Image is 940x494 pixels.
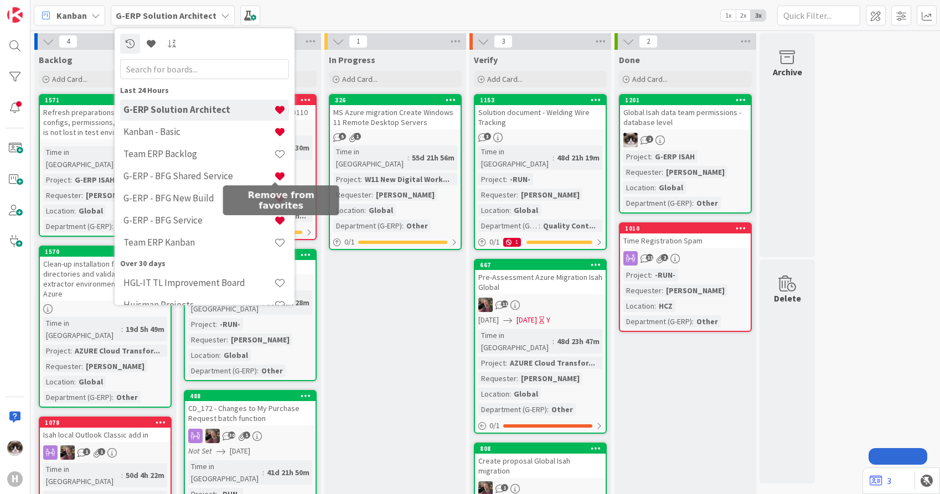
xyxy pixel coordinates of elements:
[40,257,171,301] div: Clean-up installation folder directories and validate Isah object extractor environment is availa...
[123,127,274,138] h4: Kanban - Basic
[43,189,81,201] div: Requester
[503,238,521,247] div: 1
[475,260,606,294] div: 667Pre-Assessment Azure Migration Isah Global
[475,454,606,478] div: Create proposal Global Isah migration
[112,391,113,403] span: :
[650,150,652,163] span: :
[188,349,219,361] div: Location
[40,105,171,139] div: Refresh preparations, how to ensure configs, permissions, basic data etc. is not lost in test env...
[625,96,751,104] div: 1201
[721,10,736,21] span: 1x
[72,345,163,357] div: AZURE Cloud Transfor...
[257,365,259,377] span: :
[517,372,518,384] span: :
[402,220,404,232] span: :
[620,233,751,248] div: Time Registration Spam
[120,59,289,79] input: Search for boards...
[511,388,541,400] div: Global
[501,484,508,491] span: 1
[185,391,316,401] div: 488
[123,215,274,226] h4: G-ERP - BFG Service
[409,152,457,164] div: 55d 21h 56m
[692,197,694,209] span: :
[539,220,540,232] span: :
[656,181,686,194] div: Global
[349,35,368,48] span: 1
[773,65,802,79] div: Archive
[620,133,751,147] div: Kv
[52,74,87,84] span: Add Card...
[366,204,396,216] div: Global
[484,133,491,140] span: 3
[475,260,606,270] div: 667
[330,95,461,129] div: 326MS Azure migration Create Windows 11 Remote Desktop Servers
[43,463,121,487] div: Time in [GEOGRAPHIC_DATA]
[661,254,668,261] span: 2
[662,284,663,297] span: :
[121,323,123,335] span: :
[494,35,513,48] span: 3
[475,298,606,312] div: BF
[243,431,250,439] span: 1
[45,96,171,104] div: 1571
[112,220,113,232] span: :
[121,469,123,481] span: :
[475,235,606,249] div: 0/11
[45,248,171,256] div: 1570
[619,94,752,214] a: 1201Global Isah data team permissions - database levelKvProject:G-ERP ISAHRequester:[PERSON_NAME]...
[43,376,74,388] div: Location
[40,95,171,105] div: 1571
[650,269,652,281] span: :
[339,133,346,140] span: 5
[74,376,76,388] span: :
[330,105,461,129] div: MS Azure migration Create Windows 11 Remote Desktop Servers
[517,189,518,201] span: :
[228,431,235,439] span: 30
[480,445,606,453] div: 808
[632,74,668,84] span: Add Card...
[646,254,653,261] span: 11
[694,197,721,209] div: Other
[230,445,250,457] span: [DATE]
[188,460,262,485] div: Time in [GEOGRAPHIC_DATA]
[39,246,172,408] a: 1570Clean-up installation folder directories and validate Isah object extractor environment is av...
[120,85,289,96] div: Last 24 Hours
[113,220,141,232] div: Other
[475,95,606,105] div: 1153
[623,315,692,327] div: Department (G-ERP)
[217,318,243,330] div: -RUN-
[554,335,602,347] div: 48d 23h 47m
[518,189,582,201] div: [PERSON_NAME]
[692,315,694,327] span: :
[663,284,727,297] div: [PERSON_NAME]
[623,150,650,163] div: Project
[404,220,431,232] div: Other
[656,300,675,312] div: HCZ
[371,189,373,201] span: :
[113,391,141,403] div: Other
[43,345,70,357] div: Project
[56,9,87,22] span: Kanban
[751,10,766,21] span: 3x
[120,258,289,269] div: Over 30 days
[185,391,316,425] div: 488CD_172 - Changes to My Purchase Request batch function
[7,7,23,23] img: Visit kanbanzone.com
[7,440,23,456] img: Kv
[474,54,498,65] span: Verify
[43,360,81,372] div: Requester
[264,466,312,479] div: 41d 21h 50m
[83,189,147,201] div: [PERSON_NAME]
[507,357,598,369] div: AZURE Cloud Transfor...
[40,418,171,428] div: 1078
[777,6,860,25] input: Quick Filter...
[123,300,274,311] h4: Huisman Projects
[45,419,171,427] div: 1078
[509,388,511,400] span: :
[620,223,751,233] div: 1010
[501,300,508,308] span: 11
[487,74,523,84] span: Add Card...
[123,237,274,248] h4: Team ERP Kanban
[480,261,606,269] div: 667
[623,300,654,312] div: Location
[221,349,251,361] div: Global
